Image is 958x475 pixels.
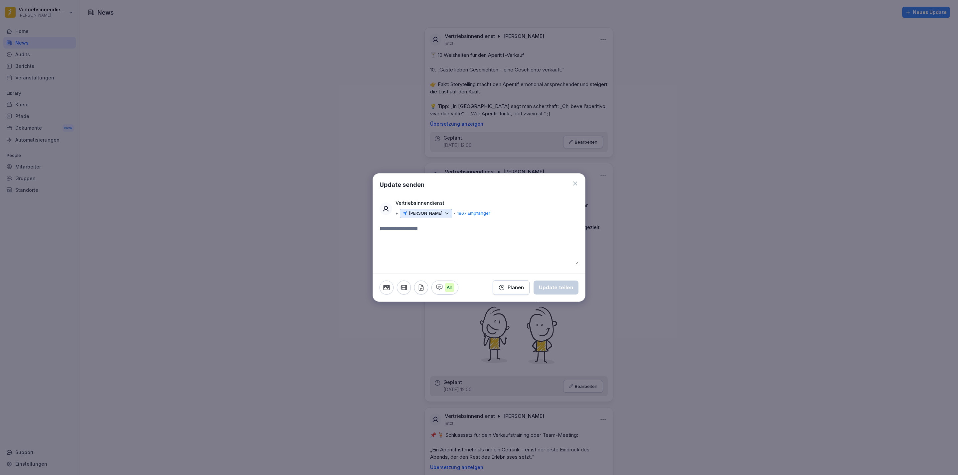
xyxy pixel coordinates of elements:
p: 1867 Empfänger [457,210,490,217]
button: An [431,281,458,295]
button: Update teilen [534,281,578,295]
p: Vertriebsinnendienst [396,199,444,207]
p: An [445,283,454,292]
div: Update teilen [539,284,573,291]
p: [PERSON_NAME] [409,210,442,217]
button: Planen [493,280,530,295]
div: Planen [498,284,524,291]
h1: Update senden [380,180,424,189]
